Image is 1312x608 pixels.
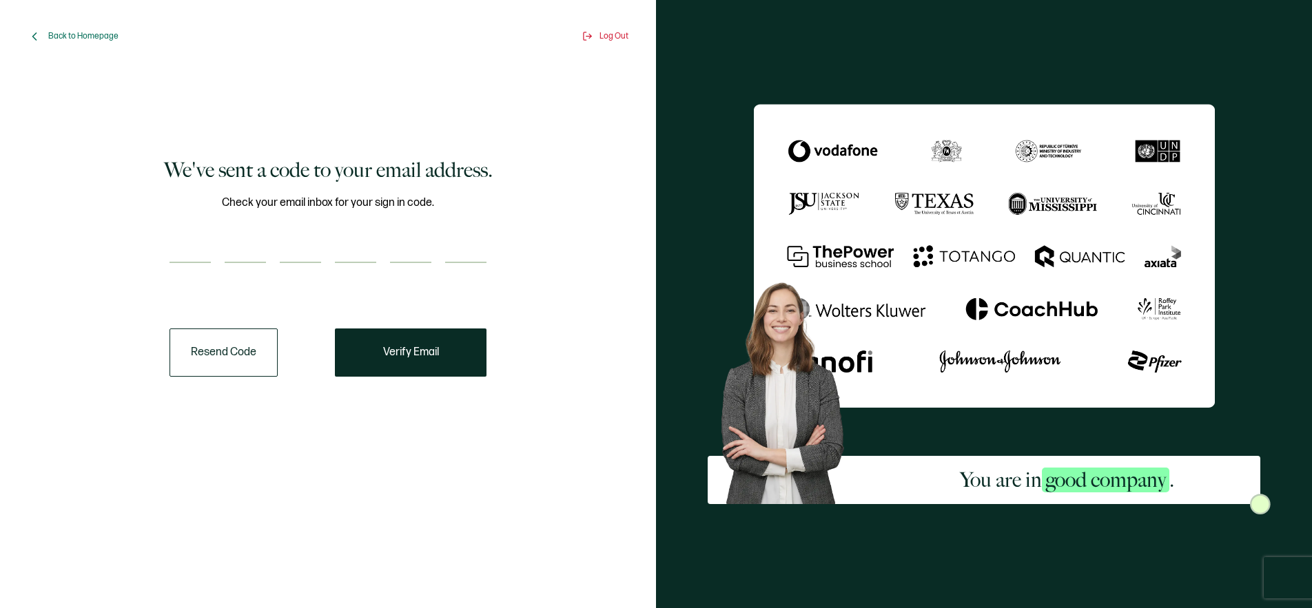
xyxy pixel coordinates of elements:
[48,31,119,41] span: Back to Homepage
[1250,494,1271,514] img: Sertifier Signup
[599,31,628,41] span: Log Out
[170,328,278,377] button: Resend Code
[1243,542,1312,608] iframe: Chat Widget
[383,347,439,358] span: Verify Email
[708,271,874,504] img: Sertifier Signup - You are in <span class="strong-h">good company</span>. Hero
[754,104,1215,408] img: Sertifier We've sent a code to your email address.
[1042,468,1169,492] span: good company
[222,194,434,211] span: Check your email inbox for your sign in code.
[335,328,486,377] button: Verify Email
[960,466,1174,494] h2: You are in .
[164,156,493,184] h1: We've sent a code to your email address.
